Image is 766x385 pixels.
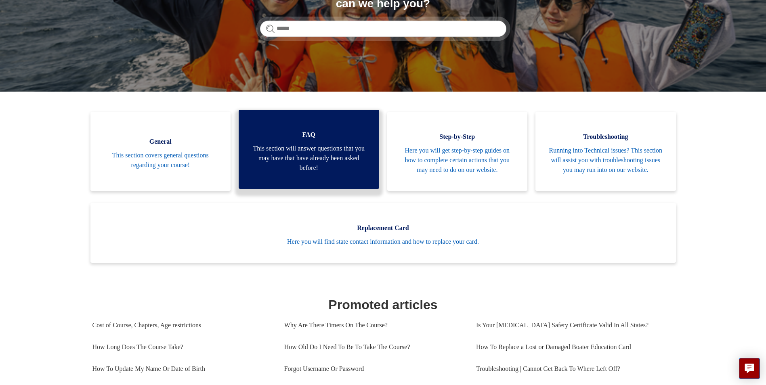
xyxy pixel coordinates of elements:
a: How Old Do I Need To Be To Take The Course? [284,336,464,358]
a: Forgot Username Or Password [284,358,464,380]
a: FAQ This section will answer questions that you may have that have already been asked before! [239,110,379,189]
span: Running into Technical issues? This section will assist you with troubleshooting issues you may r... [548,146,664,175]
a: How Long Does The Course Take? [92,336,272,358]
a: General This section covers general questions regarding your course! [90,112,231,191]
a: Step-by-Step Here you will get step-by-step guides on how to complete certain actions that you ma... [387,112,528,191]
a: Why Are There Timers On The Course? [284,314,464,336]
h1: Promoted articles [92,295,674,314]
a: Replacement Card Here you will find state contact information and how to replace your card. [90,203,676,263]
span: Here you will get step-by-step guides on how to complete certain actions that you may need to do ... [399,146,516,175]
input: Search [260,21,506,37]
a: Troubleshooting | Cannot Get Back To Where Left Off? [476,358,668,380]
a: How To Replace a Lost or Damaged Boater Education Card [476,336,668,358]
span: Replacement Card [103,223,664,233]
span: Here you will find state contact information and how to replace your card. [103,237,664,247]
span: General [103,137,219,146]
span: This section covers general questions regarding your course! [103,151,219,170]
a: Troubleshooting Running into Technical issues? This section will assist you with troubleshooting ... [535,112,676,191]
span: FAQ [251,130,367,140]
a: How To Update My Name Or Date of Birth [92,358,272,380]
a: Is Your [MEDICAL_DATA] Safety Certificate Valid In All States? [476,314,668,336]
a: Cost of Course, Chapters, Age restrictions [92,314,272,336]
button: Live chat [739,358,760,379]
span: This section will answer questions that you may have that have already been asked before! [251,144,367,173]
span: Troubleshooting [548,132,664,142]
span: Step-by-Step [399,132,516,142]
